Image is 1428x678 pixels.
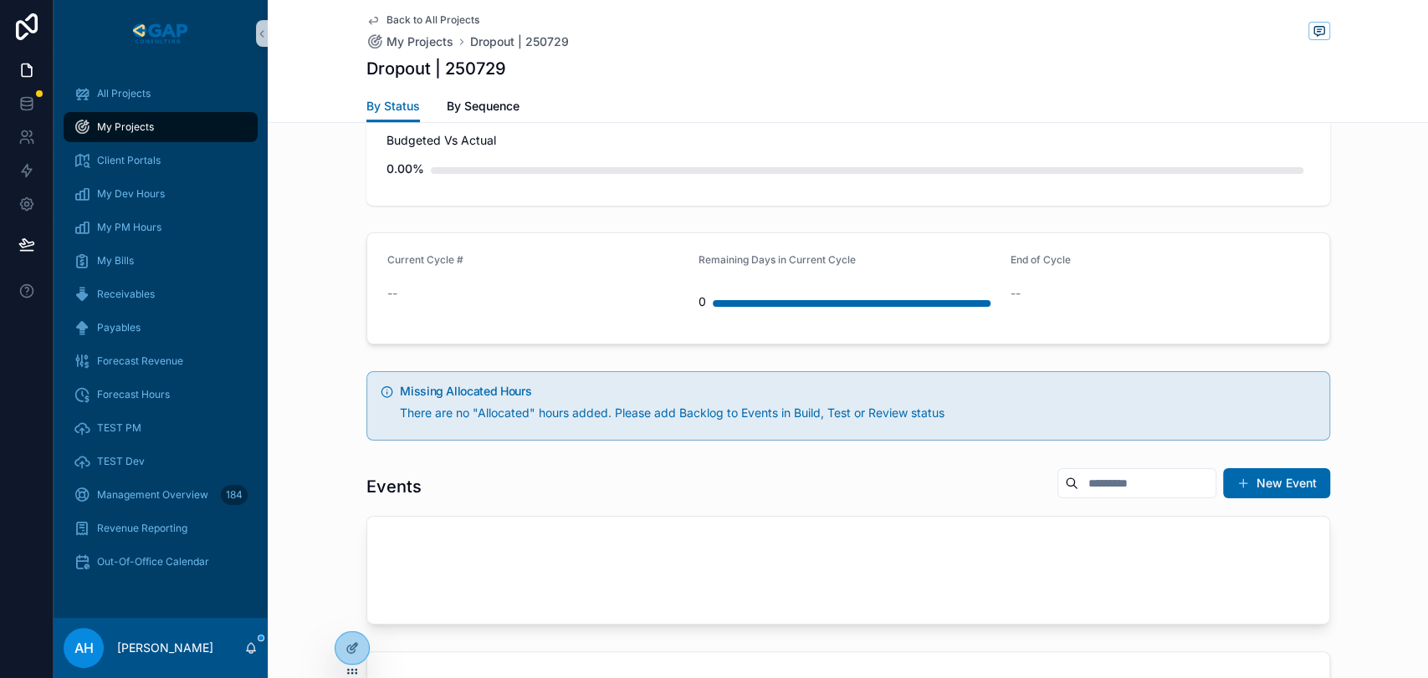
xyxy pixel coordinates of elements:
[97,354,183,368] span: Forecast Revenue
[447,91,520,125] a: By Sequence
[387,253,463,266] span: Current Cycle #
[97,555,209,568] span: Out-Of-Office Calendar
[64,413,258,443] a: TEST PM
[366,91,420,123] a: By Status
[221,485,248,505] div: 184
[1011,285,1021,302] span: --
[64,212,258,242] a: My PM Hours
[386,152,424,186] div: 0.00%
[64,547,258,577] a: Out-Of-Office Calendar
[130,20,191,47] img: App logo
[97,254,134,268] span: My Bills
[386,13,479,27] span: Back to All Projects
[97,522,187,535] span: Revenue Reporting
[64,112,258,142] a: My Projects
[64,313,258,343] a: Payables
[64,380,258,410] a: Forecast Hours
[97,488,208,502] span: Management Overview
[447,98,520,115] span: By Sequence
[54,67,268,599] div: scrollable content
[64,79,258,109] a: All Projects
[117,640,213,656] p: [PERSON_NAME]
[699,285,706,319] div: 0
[97,421,141,435] span: TEST PM
[64,480,258,510] a: Management Overview184
[400,385,1315,397] h5: Missing Allocated Hours
[64,246,258,276] a: My Bills
[64,279,258,309] a: Receivables
[387,285,397,302] span: --
[64,145,258,176] a: Client Portals
[97,221,161,234] span: My PM Hours
[97,388,170,401] span: Forecast Hours
[97,120,154,134] span: My Projects
[64,346,258,376] a: Forecast Revenue
[97,187,165,201] span: My Dev Hours
[97,288,155,301] span: Receivables
[699,253,856,266] span: Remaining Days in Current Cycle
[97,455,145,468] span: TEST Dev
[470,33,569,50] a: Dropout | 250729
[1011,253,1071,266] span: End of Cycle
[366,98,420,115] span: By Status
[1223,468,1330,498] button: New Event
[366,57,506,80] h1: Dropout | 250729
[97,321,141,334] span: Payables
[74,638,94,658] span: AH
[366,33,453,50] a: My Projects
[386,132,1310,149] span: Budgeted Vs Actual
[97,87,151,100] span: All Projects
[64,179,258,209] a: My Dev Hours
[366,475,422,498] h1: Events
[386,33,453,50] span: My Projects
[97,154,161,167] span: Client Portals
[64,513,258,543] a: Revenue Reporting
[366,13,479,27] a: Back to All Projects
[400,404,1315,423] p: There are no "Allocated" hours added. Please add Backlog to Events in Build, Test or Review status
[64,446,258,477] a: TEST Dev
